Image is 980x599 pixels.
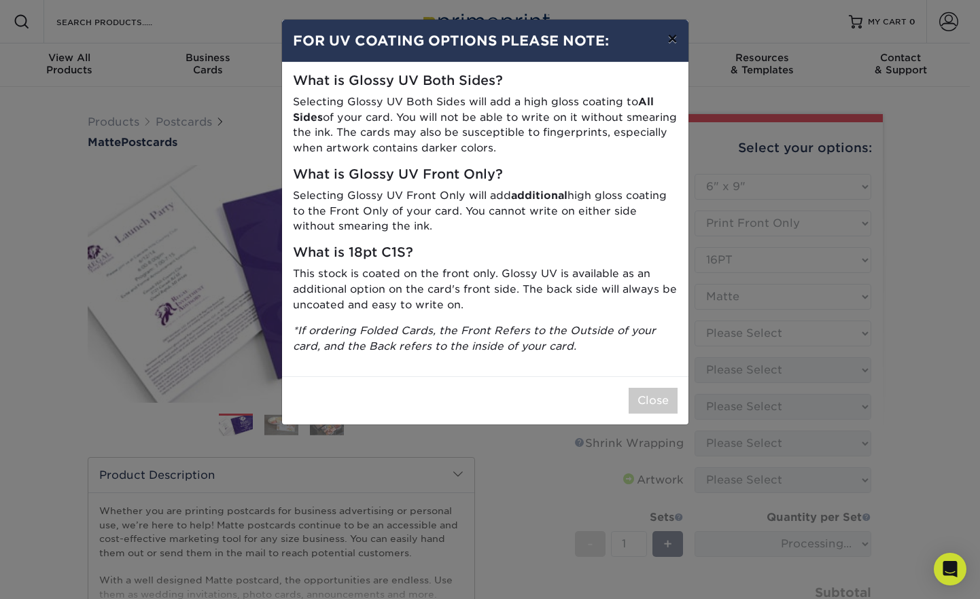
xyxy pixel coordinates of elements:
[629,388,678,414] button: Close
[293,188,678,234] p: Selecting Glossy UV Front Only will add high gloss coating to the Front Only of your card. You ca...
[293,324,656,352] i: *If ordering Folded Cards, the Front Refers to the Outside of your card, and the Back refers to t...
[293,31,678,51] h4: FOR UV COATING OPTIONS PLEASE NOTE:
[293,94,678,156] p: Selecting Glossy UV Both Sides will add a high gloss coating to of your card. You will not be abl...
[293,245,678,261] h5: What is 18pt C1S?
[293,167,678,183] h5: What is Glossy UV Front Only?
[511,189,567,202] strong: additional
[657,20,688,58] button: ×
[293,95,654,124] strong: All Sides
[293,73,678,89] h5: What is Glossy UV Both Sides?
[934,553,966,585] div: Open Intercom Messenger
[293,266,678,312] p: This stock is coated on the front only. Glossy UV is available as an additional option on the car...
